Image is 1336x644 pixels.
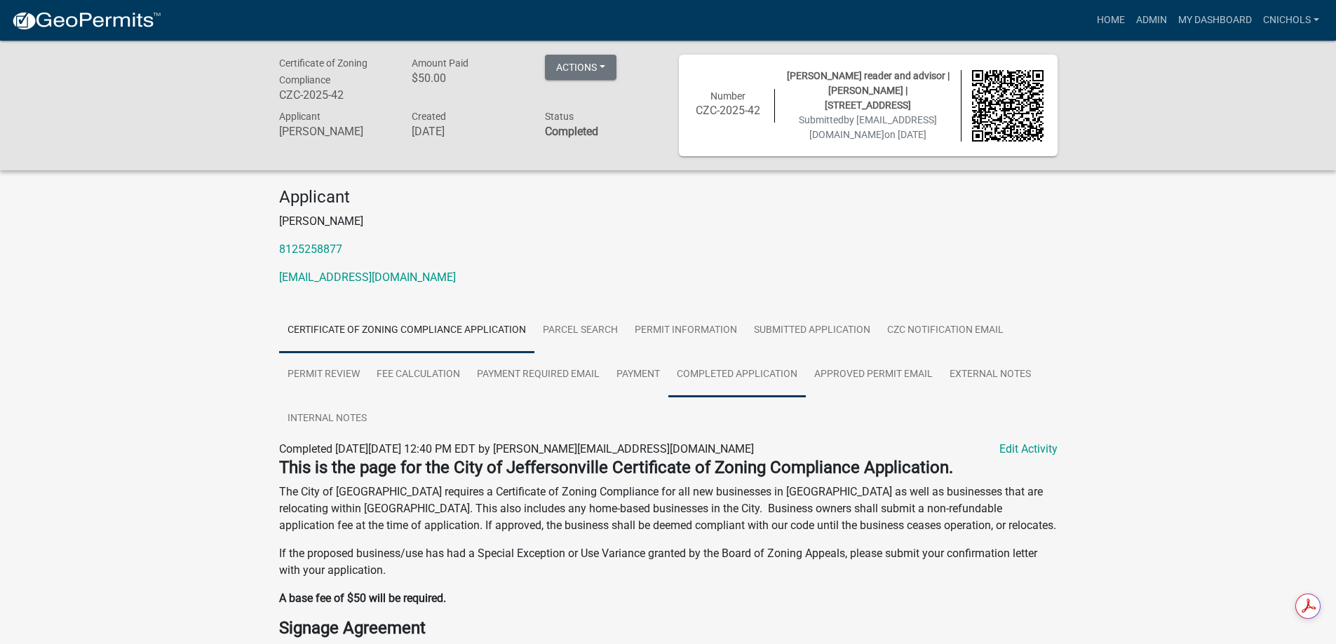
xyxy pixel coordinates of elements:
span: Submitted on [DATE] [799,114,937,140]
button: Actions [545,55,616,80]
strong: Signage Agreement [279,618,426,638]
span: Amount Paid [412,57,468,69]
h6: [PERSON_NAME] [279,125,391,138]
h6: $50.00 [412,71,524,85]
a: [EMAIL_ADDRESS][DOMAIN_NAME] [279,270,456,284]
strong: Completed [545,125,598,138]
span: Status [545,111,574,122]
a: Approved Permit Email [806,352,941,397]
a: Completed Application [668,352,806,397]
a: Home [1091,7,1131,34]
span: Created [412,111,446,122]
a: CZC Notification Email [879,308,1012,353]
h6: CZC-2025-42 [279,88,391,102]
a: Internal Notes [279,397,375,441]
a: Permit Information [626,308,745,353]
h4: Applicant [279,187,1058,207]
p: If the proposed business/use has had a Special Exception or Use Variance granted by the Board of ... [279,545,1058,579]
a: 8125258877 [279,242,342,256]
img: QR code [972,70,1044,142]
a: Permit Review [279,352,368,397]
h6: [DATE] [412,125,524,138]
strong: This is the page for the City of Jeffersonville Certificate of Zoning Compliance Application. [279,458,953,477]
a: My Dashboard [1173,7,1257,34]
a: Fee Calculation [368,352,468,397]
span: Completed [DATE][DATE] 12:40 PM EDT by [PERSON_NAME][EMAIL_ADDRESS][DOMAIN_NAME] [279,442,754,455]
span: Certificate of Zoning Compliance [279,57,367,85]
a: Payment [608,352,668,397]
p: [PERSON_NAME] [279,213,1058,230]
a: Edit Activity [999,441,1058,458]
strong: A base fee of $50 will be required. [279,591,446,605]
a: Payment Required Email [468,352,608,397]
span: by [EMAIL_ADDRESS][DOMAIN_NAME] [809,114,937,140]
a: Certificate of Zoning Compliance Application [279,308,534,353]
span: [PERSON_NAME] reader and advisor | [PERSON_NAME] | [STREET_ADDRESS] [787,70,950,111]
a: Admin [1131,7,1173,34]
a: Parcel search [534,308,626,353]
p: The City of [GEOGRAPHIC_DATA] requires a Certificate of Zoning Compliance for all new businesses ... [279,484,1058,534]
a: Submitted Application [745,308,879,353]
a: External Notes [941,352,1039,397]
h6: CZC-2025-42 [693,104,764,117]
span: Applicant [279,111,320,122]
a: cnichols [1257,7,1325,34]
span: Number [710,90,745,102]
